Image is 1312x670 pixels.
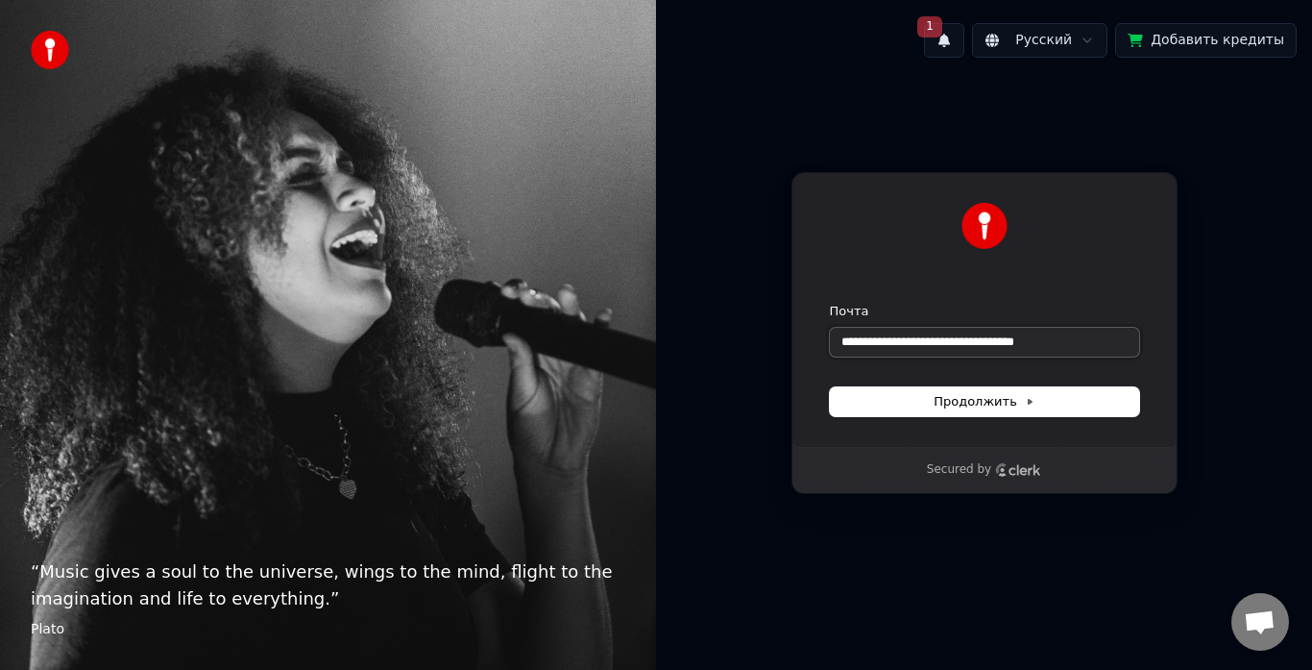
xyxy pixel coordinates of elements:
[1115,23,1297,58] button: Добавить кредиты
[31,558,625,612] p: “ Music gives a soul to the universe, wings to the mind, flight to the imagination and life to ev...
[31,620,625,639] footer: Plato
[961,203,1008,249] img: Youka
[830,387,1139,416] button: Продолжить
[917,16,942,37] span: 1
[830,303,869,320] label: Почта
[927,462,991,478] p: Secured by
[1231,593,1289,651] div: Відкритий чат
[934,393,1034,410] span: Продолжить
[31,31,69,69] img: youka
[995,463,1041,477] a: Clerk logo
[924,23,964,58] button: 1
